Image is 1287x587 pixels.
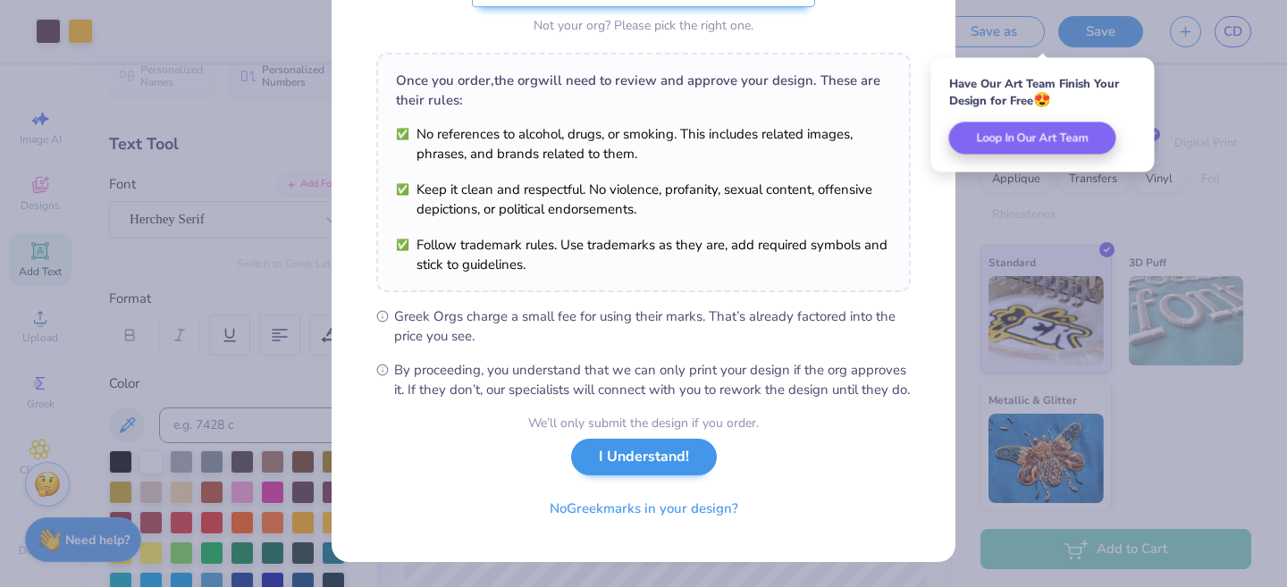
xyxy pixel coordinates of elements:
span: Greek Orgs charge a small fee for using their marks. That’s already factored into the price you see. [394,306,911,346]
div: Have Our Art Team Finish Your Design for Free [949,76,1137,109]
button: Loop In Our Art Team [949,122,1116,155]
button: NoGreekmarks in your design? [534,491,753,527]
div: We’ll only submit the design if you order. [528,414,759,432]
li: Follow trademark rules. Use trademarks as they are, add required symbols and stick to guidelines. [396,235,891,274]
li: Keep it clean and respectful. No violence, profanity, sexual content, offensive depictions, or po... [396,180,891,219]
div: Once you order, the org will need to review and approve your design. These are their rules: [396,71,891,110]
span: 😍 [1033,90,1051,110]
div: Not your org? Please pick the right one. [472,16,815,35]
li: No references to alcohol, drugs, or smoking. This includes related images, phrases, and brands re... [396,124,891,164]
span: By proceeding, you understand that we can only print your design if the org approves it. If they ... [394,360,911,399]
button: I Understand! [571,439,717,475]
